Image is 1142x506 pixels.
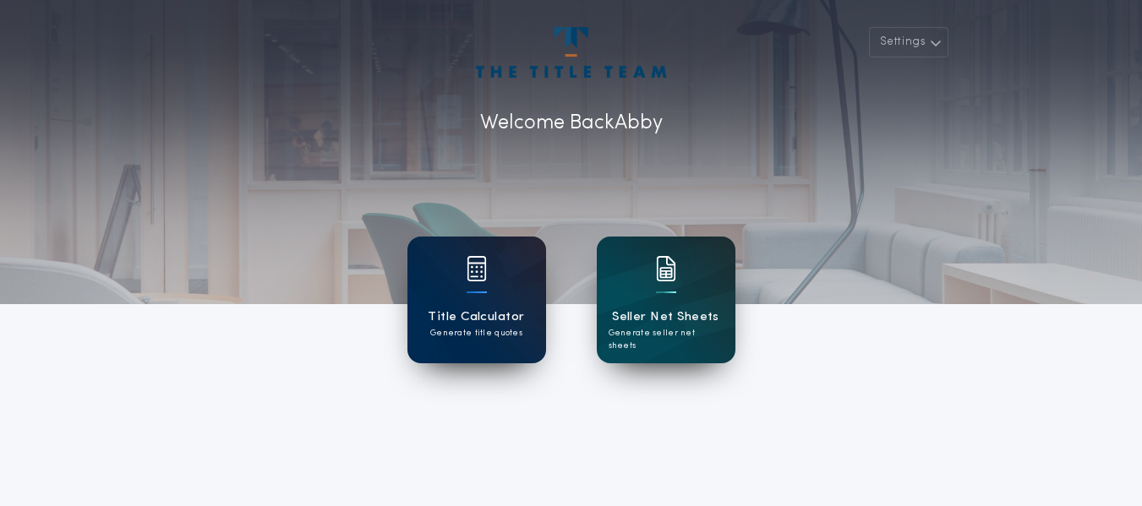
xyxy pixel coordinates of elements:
img: card icon [656,256,676,281]
button: Settings [869,27,948,57]
img: account-logo [476,27,665,78]
h1: Seller Net Sheets [612,307,719,327]
img: card icon [467,256,487,281]
p: Generate seller net sheets [609,327,724,352]
p: Generate title quotes [430,327,522,340]
h1: Title Calculator [428,307,524,327]
a: card iconSeller Net SheetsGenerate seller net sheets [597,237,735,363]
p: Welcome Back Abby [480,108,663,139]
a: card iconTitle CalculatorGenerate title quotes [407,237,546,363]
